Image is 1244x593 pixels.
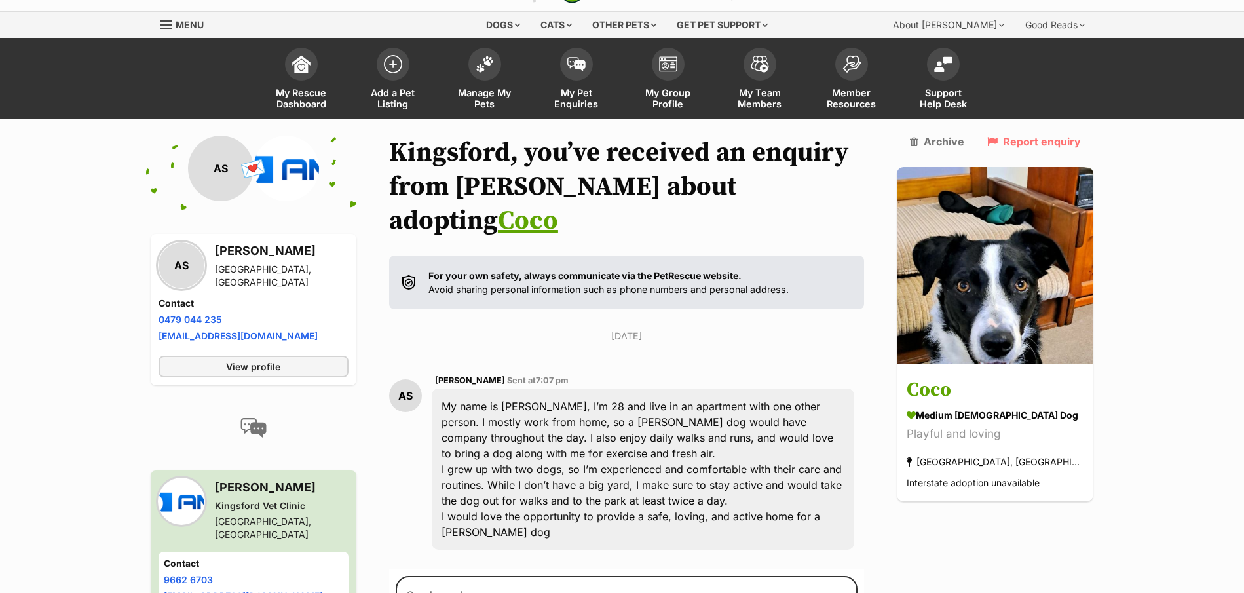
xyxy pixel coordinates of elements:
img: pet-enquiries-icon-7e3ad2cf08bfb03b45e93fb7055b45f3efa6380592205ae92323e6603595dc1f.svg [567,57,586,71]
img: manage-my-pets-icon-02211641906a0b7f246fdf0571729dbe1e7629f14944591b6c1af311fb30b64b.svg [476,56,494,73]
span: 7:07 pm [536,375,569,385]
p: Avoid sharing personal information such as phone numbers and personal address. [428,269,789,297]
div: Playful and loving [907,426,1084,444]
a: 0479 044 235 [159,314,222,325]
h1: Kingsford, you’ve received an enquiry from [PERSON_NAME] about adopting [389,136,865,238]
a: My Rescue Dashboard [255,41,347,119]
div: medium [DEMOGRAPHIC_DATA] Dog [907,409,1084,423]
a: View profile [159,356,349,377]
h3: [PERSON_NAME] [215,478,349,497]
div: My name is [PERSON_NAME], I’m 28 and live in an apartment with one other person. I mostly work fr... [432,389,855,550]
img: team-members-icon-5396bd8760b3fe7c0b43da4ab00e1e3bb1a5d9ba89233759b79545d2d3fc5d0d.svg [751,56,769,73]
a: Coco [498,204,558,237]
h4: Contact [159,297,349,310]
img: Coco [897,167,1093,364]
a: Report enquiry [987,136,1081,147]
h3: [PERSON_NAME] [215,242,349,260]
div: Kingsford Vet Clinic [215,499,349,512]
a: [EMAIL_ADDRESS][DOMAIN_NAME] [159,330,318,341]
img: dashboard-icon-eb2f2d2d3e046f16d808141f083e7271f6b2e854fb5c12c21221c1fb7104beca.svg [292,55,311,73]
div: About [PERSON_NAME] [884,12,1013,38]
a: 9662 6703 [164,574,213,585]
span: Interstate adoption unavailable [907,478,1040,489]
div: [GEOGRAPHIC_DATA], [GEOGRAPHIC_DATA] [215,263,349,289]
p: [DATE] [389,329,865,343]
span: Member Resources [822,87,881,109]
span: My Pet Enquiries [547,87,606,109]
img: Kingsford Vet Clinic profile pic [159,478,204,524]
a: Member Resources [806,41,897,119]
img: add-pet-listing-icon-0afa8454b4691262ce3f59096e99ab1cd57d4a30225e0717b998d2c9b9846f56.svg [384,55,402,73]
div: AS [188,136,254,201]
a: My Team Members [714,41,806,119]
span: My Group Profile [639,87,698,109]
img: group-profile-icon-3fa3cf56718a62981997c0bc7e787c4b2cf8bcc04b72c1350f741eb67cf2f40e.svg [659,56,677,72]
div: Other pets [583,12,666,38]
span: Support Help Desk [914,87,973,109]
div: Cats [531,12,581,38]
span: Sent at [507,375,569,385]
span: Menu [176,19,204,30]
div: [GEOGRAPHIC_DATA], [GEOGRAPHIC_DATA] [215,515,349,541]
div: Dogs [477,12,529,38]
img: help-desk-icon-fdf02630f3aa405de69fd3d07c3f3aa587a6932b1a1747fa1d2bba05be0121f9.svg [934,56,952,72]
span: Add a Pet Listing [364,87,423,109]
span: My Team Members [730,87,789,109]
span: My Rescue Dashboard [272,87,331,109]
div: [GEOGRAPHIC_DATA], [GEOGRAPHIC_DATA] [907,453,1084,471]
span: Manage My Pets [455,87,514,109]
h4: Contact [164,557,343,570]
a: My Pet Enquiries [531,41,622,119]
a: Manage My Pets [439,41,531,119]
a: Archive [910,136,964,147]
a: Add a Pet Listing [347,41,439,119]
span: [PERSON_NAME] [435,375,505,385]
span: View profile [226,360,280,373]
div: Get pet support [668,12,777,38]
div: Good Reads [1016,12,1094,38]
span: 💌 [238,155,268,183]
img: conversation-icon-4a6f8262b818ee0b60e3300018af0b2d0b884aa5de6e9bcb8d3d4eeb1a70a7c4.svg [240,418,267,438]
h3: Coco [907,376,1084,406]
a: My Group Profile [622,41,714,119]
img: Kingsford Vet Clinic profile pic [254,136,319,201]
a: Menu [160,12,213,35]
a: Coco medium [DEMOGRAPHIC_DATA] Dog Playful and loving [GEOGRAPHIC_DATA], [GEOGRAPHIC_DATA] Inters... [897,366,1093,502]
strong: For your own safety, always communicate via the PetRescue website. [428,270,742,281]
div: AS [159,242,204,288]
a: Support Help Desk [897,41,989,119]
img: member-resources-icon-8e73f808a243e03378d46382f2149f9095a855e16c252ad45f914b54edf8863c.svg [842,55,861,73]
div: AS [389,379,422,412]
